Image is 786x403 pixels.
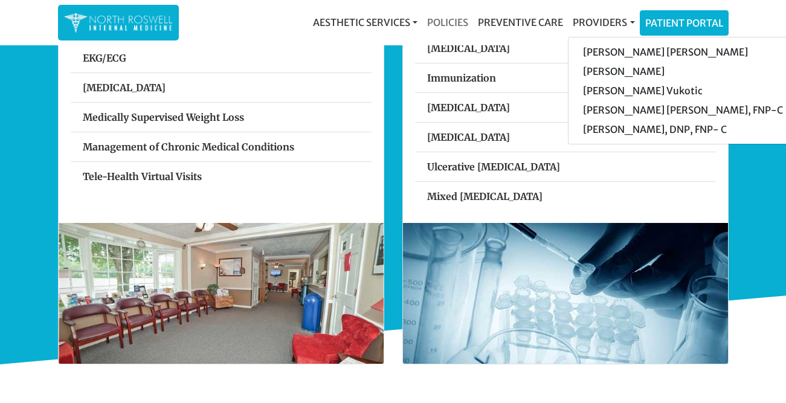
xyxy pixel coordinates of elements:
a: Policies [422,10,473,34]
strong: [MEDICAL_DATA] [427,42,510,54]
strong: [MEDICAL_DATA] [427,131,510,143]
a: Aesthetic Services [308,10,422,34]
strong: Ulcerative [MEDICAL_DATA] [427,161,560,173]
strong: Medically Supervised Weight Loss [83,111,244,123]
img: North Roswell Internal Medicine [64,11,173,34]
strong: [MEDICAL_DATA] [83,82,166,94]
a: Preventive Care [473,10,568,34]
strong: Tele-Health Virtual Visits [83,170,202,182]
a: Providers [568,10,639,34]
img: North Roswell Internal Medicine Clinical Research [403,223,728,364]
strong: Immunization [427,72,496,84]
strong: Mixed [MEDICAL_DATA] [427,190,543,202]
strong: Management of Chronic Medical Conditions [83,141,294,153]
a: Patient Portal [640,11,728,35]
strong: EKG/ECG [83,52,126,64]
img: North Roswell Internal Medicine [59,223,384,364]
strong: [MEDICAL_DATA] [427,102,510,114]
